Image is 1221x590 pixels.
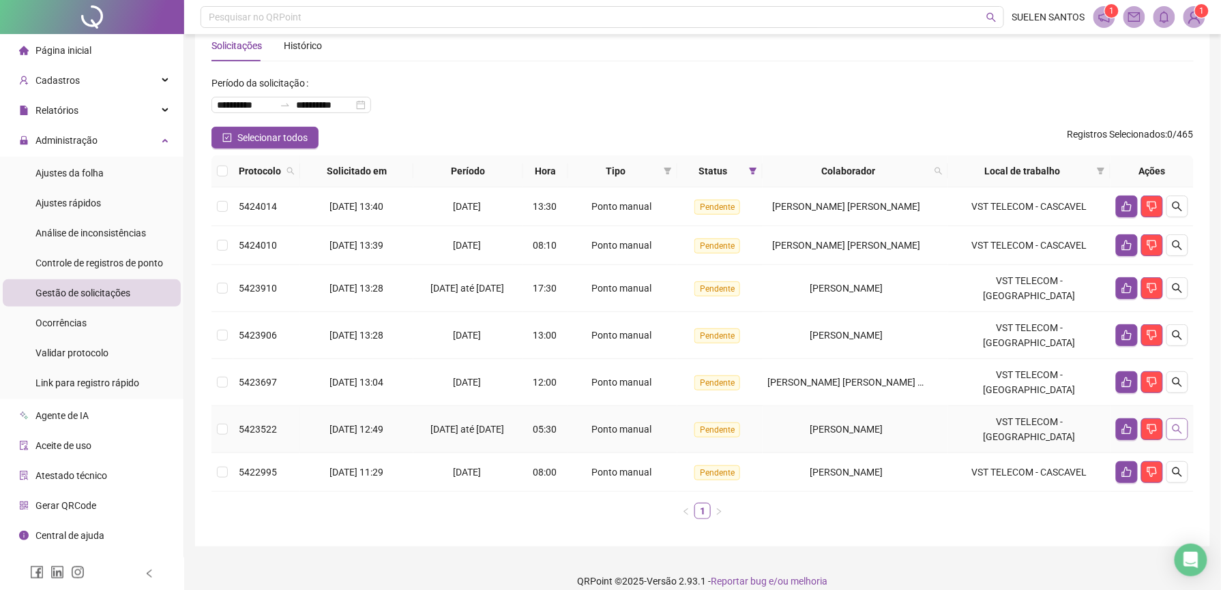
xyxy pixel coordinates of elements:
[1172,330,1183,341] span: search
[591,283,651,294] span: Ponto manual
[533,424,557,435] span: 05:30
[1116,164,1188,178] div: Ações
[35,500,96,511] span: Gerar QRCode
[1094,161,1108,181] span: filter
[1097,167,1105,175] span: filter
[954,164,1091,178] span: Local de trabalho
[683,164,744,178] span: Status
[948,406,1110,453] td: VST TELECOM - [GEOGRAPHIC_DATA]
[1121,201,1132,212] span: like
[35,168,104,178] span: Ajustes da folha
[533,377,557,388] span: 12:00
[948,312,1110,359] td: VST TELECOM - [GEOGRAPHIC_DATA]
[239,377,277,388] span: 5423697
[1172,201,1183,212] span: search
[1068,127,1194,149] span: : 0 / 465
[1105,4,1119,18] sup: 1
[1172,467,1183,478] span: search
[711,576,828,587] span: Reportar bug e/ou melhoria
[749,167,757,175] span: filter
[533,467,557,478] span: 08:00
[1068,129,1166,140] span: Registros Selecionados
[694,422,740,437] span: Pendente
[237,130,308,145] span: Selecionar todos
[239,467,277,478] span: 5422995
[300,155,413,187] th: Solicitado em
[715,508,723,516] span: right
[678,503,694,519] li: Página anterior
[1147,424,1158,435] span: dislike
[533,283,557,294] span: 17:30
[682,508,690,516] span: left
[932,161,945,181] span: search
[810,330,883,341] span: [PERSON_NAME]
[591,240,651,251] span: Ponto manual
[19,76,29,85] span: user-add
[35,347,108,358] span: Validar protocolo
[239,164,281,178] span: Protocolo
[1121,424,1132,435] span: like
[1147,467,1158,478] span: dislike
[35,317,87,328] span: Ocorrências
[810,424,883,435] span: [PERSON_NAME]
[746,161,760,181] span: filter
[1121,240,1132,251] span: like
[35,470,107,481] span: Atestado técnico
[986,12,997,22] span: search
[533,330,557,341] span: 13:00
[211,127,319,149] button: Selecionar todos
[1195,4,1209,18] sup: Atualize o seu contato no menu Meus Dados
[1147,201,1158,212] span: dislike
[286,167,295,175] span: search
[50,565,64,579] span: linkedin
[711,503,727,519] button: right
[948,359,1110,406] td: VST TELECOM - [GEOGRAPHIC_DATA]
[768,164,930,178] span: Colaborador
[35,228,146,238] span: Análise de inconsistências
[1147,240,1158,251] span: dislike
[1184,7,1205,27] img: 39589
[211,72,314,94] label: Período da solicitação
[19,531,29,540] span: info-circle
[454,467,482,478] span: [DATE]
[35,75,80,86] span: Cadastros
[454,330,482,341] span: [DATE]
[35,410,89,421] span: Agente de IA
[1199,6,1204,16] span: 1
[533,240,557,251] span: 08:10
[1158,11,1171,23] span: bell
[948,226,1110,265] td: VST TELECOM - CASCAVEL
[591,201,651,212] span: Ponto manual
[772,201,920,212] span: [PERSON_NAME] [PERSON_NAME]
[35,288,130,298] span: Gestão de solicitações
[430,283,504,294] span: [DATE] até [DATE]
[1172,283,1183,294] span: search
[330,330,384,341] span: [DATE] 13:28
[948,265,1110,312] td: VST TELECOM - [GEOGRAPHIC_DATA]
[694,375,740,390] span: Pendente
[280,99,291,110] span: to
[211,38,262,53] div: Solicitações
[413,155,523,187] th: Período
[1121,283,1132,294] span: like
[1109,6,1114,16] span: 1
[591,467,651,478] span: Ponto manual
[239,240,277,251] span: 5424010
[1147,377,1158,388] span: dislike
[145,569,154,578] span: left
[1175,544,1207,576] div: Open Intercom Messenger
[330,424,384,435] span: [DATE] 12:49
[19,501,29,510] span: qrcode
[454,201,482,212] span: [DATE]
[647,576,677,587] span: Versão
[1098,11,1110,23] span: notification
[523,155,568,187] th: Hora
[19,136,29,145] span: lock
[591,377,651,388] span: Ponto manual
[810,467,883,478] span: [PERSON_NAME]
[19,471,29,480] span: solution
[35,440,91,451] span: Aceite de uso
[19,106,29,115] span: file
[695,503,710,518] a: 1
[239,201,277,212] span: 5424014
